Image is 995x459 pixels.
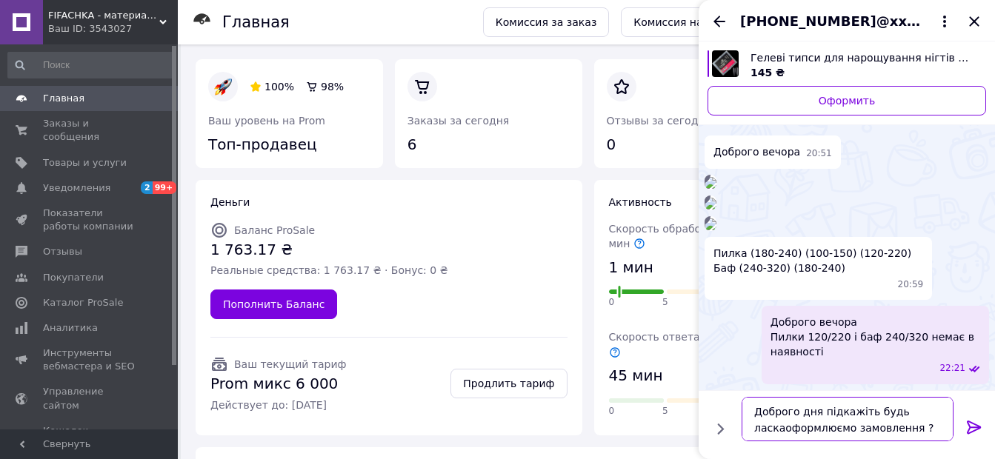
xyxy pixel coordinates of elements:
span: 98% [321,81,344,93]
span: FIFACHKA - материалы для маникюра, депиляции, парафинотерапии, ламинирования ресниц и бровей [48,9,159,22]
span: [PHONE_NUMBER]@xxxxxx$.com [740,12,924,31]
span: 5 [662,296,668,309]
span: 1 763.17 ₴ [210,239,447,261]
span: Кошелек компании [43,424,137,451]
span: Ваш текущий тариф [234,358,346,370]
img: 89749d4b-fff5-4ed4-8f61-e9feda9775f4_w500_h500 [705,177,716,189]
span: Отзывы [43,245,82,258]
span: Показатели работы компании [43,207,137,233]
a: Посмотреть товар [708,50,986,80]
a: Комиссия на сайте компании [621,7,807,37]
span: Доброго вечора [713,144,800,160]
span: 0 [609,405,615,418]
span: 20:51 11.10.2025 [806,147,832,160]
button: Закрыть [965,13,983,30]
span: Товары и услуги [43,156,127,170]
h1: Главная [222,13,290,31]
span: 22:21 11.10.2025 [939,362,965,375]
span: 20:59 11.10.2025 [898,278,924,291]
input: Поиск [7,52,175,78]
img: 3c16552d-477c-4514-bb0f-cf8352e6e34b_w500_h500 [705,198,716,210]
span: Аналитика [43,321,98,335]
a: Пополнить Баланс [210,289,337,319]
button: Назад [711,13,728,30]
span: Заказы и сообщения [43,117,137,144]
span: 45 мин [609,365,663,386]
span: Деньги [210,196,250,208]
span: Каталог ProSale [43,296,123,309]
span: Покупатели [43,271,104,284]
span: Действует до: [DATE] [210,398,346,412]
span: Управление сайтом [43,385,137,412]
span: Инструменты вебмастера и SEO [43,346,137,373]
div: Ваш ID: 3543027 [48,22,178,36]
span: Гелеві типси для нарощування нігтів Designer, 240 шт №13 Mountain Peak Large [751,50,974,65]
button: Показать кнопки [711,419,730,438]
span: 5 [662,405,668,418]
span: Главная [43,92,84,105]
span: 2 [141,181,153,194]
span: Prom микс 6 000 [210,373,346,395]
span: Скорость ответа в чате, мин [609,331,766,358]
span: Реальные средства: 1 763.17 ₴ · Бонус: 0 ₴ [210,263,447,278]
textarea: Доброго дня підкажіть будь ласкаоформлюємо замовлення ? [742,397,954,441]
button: [PHONE_NUMBER]@xxxxxx$.com [740,12,954,31]
img: 0726423d-53d5-4a21-b0d6-8c7818cee778_w500_h500 [705,218,716,230]
span: 1 мин [609,257,653,278]
span: Активность [609,196,672,208]
img: 4472731695_w640_h640_gelevye-tipsy-dlya.jpg [712,50,739,77]
span: Баланс ProSale [234,224,315,236]
a: Комиссия за заказ [483,7,610,37]
span: Пилка (180-240) (100-150) (120-220) Баф (240-320) (180-240) [713,246,911,275]
a: Продлить тариф [450,369,567,398]
span: Уведомления [43,181,110,195]
a: Оформить [708,86,986,115]
span: 100% [264,81,294,93]
span: 99+ [153,181,177,194]
span: 0 [609,296,615,309]
span: Скорость обработки заказа, мин [609,223,763,249]
span: 145 ₴ [751,67,785,78]
span: Доброго вечора Пилки 120/220 і баф 240/320 немає в наявності [771,315,980,359]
